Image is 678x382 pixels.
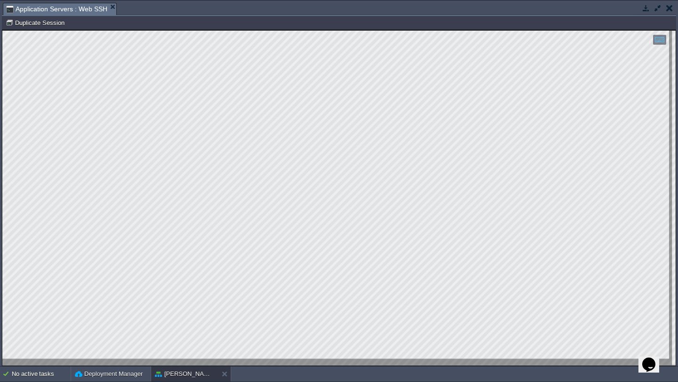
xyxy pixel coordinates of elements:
[638,344,669,373] iframe: chat widget
[155,369,214,379] button: [PERSON_NAME]
[6,3,107,15] span: Application Servers : Web SSH
[12,366,71,382] div: No active tasks
[6,18,67,27] button: Duplicate Session
[75,369,143,379] button: Deployment Manager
